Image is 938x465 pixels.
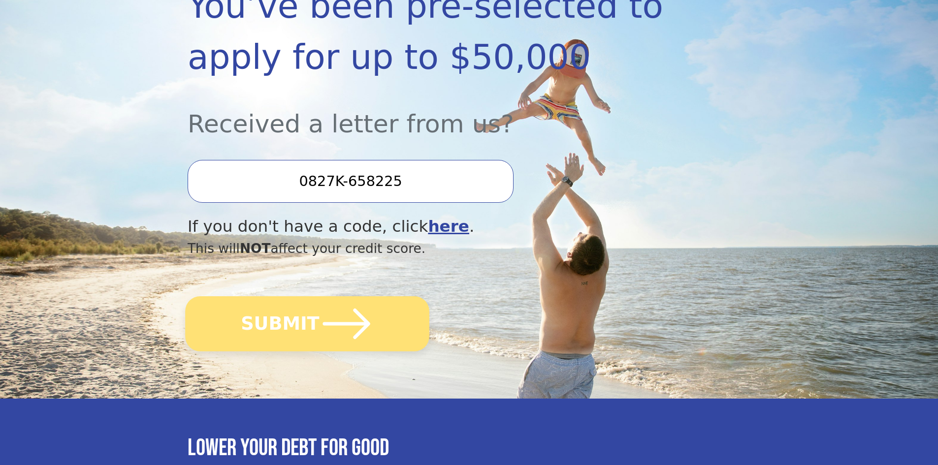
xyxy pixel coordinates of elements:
[428,217,469,236] a: here
[188,434,750,463] h3: Lower your debt for good
[188,160,514,202] input: Enter your Offer Code:
[188,83,666,142] div: Received a letter from us?
[188,215,666,239] div: If you don't have a code, click .
[185,296,429,351] button: SUBMIT
[188,239,666,258] div: This will affect your credit score.
[240,241,271,256] span: NOT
